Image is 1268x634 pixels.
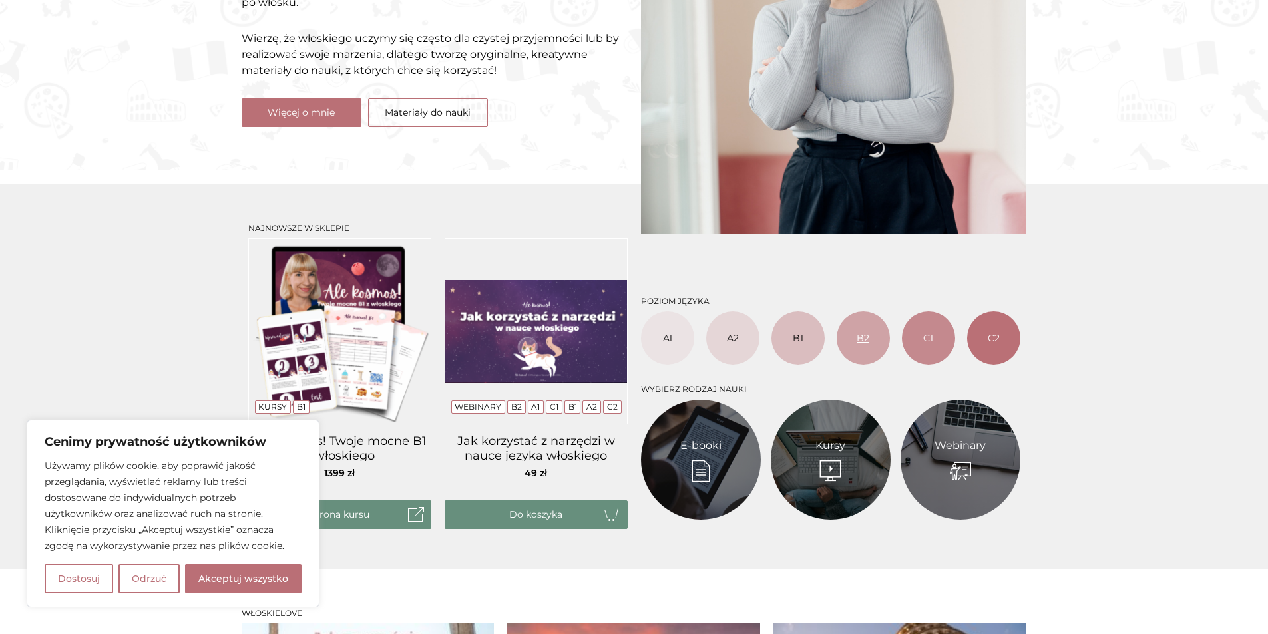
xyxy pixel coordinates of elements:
a: C2 [607,402,618,412]
h3: Włoskielove [242,609,1027,618]
a: Jak korzystać z narzędzi w nauce języka włoskiego [445,434,628,461]
a: B1 [771,311,825,365]
a: Kursy [815,438,845,454]
button: Odrzuć [118,564,180,593]
a: A2 [586,402,597,412]
a: Strona kursu [248,500,431,529]
p: Cenimy prywatność użytkowników [45,434,302,450]
a: Webinary [935,438,986,454]
button: Akceptuj wszystko [185,564,302,593]
a: C1 [902,311,955,365]
p: Używamy plików cookie, aby poprawić jakość przeglądania, wyświetlać reklamy lub treści dostosowan... [45,458,302,554]
a: A1 [531,402,540,412]
button: Do koszyka [445,500,628,529]
span: 1399 [324,467,355,479]
a: Więcej o mnie [242,98,361,127]
a: Webinary [455,402,501,412]
a: Ale Kosmos! Twoje mocne B1 z włoskiego [248,434,431,461]
a: Materiały do nauki [368,98,488,127]
a: C1 [550,402,558,412]
a: A1 [641,311,694,365]
a: B2 [511,402,522,412]
a: A2 [706,311,759,365]
a: B1 [568,402,577,412]
button: Dostosuj [45,564,113,593]
a: B2 [837,311,890,365]
a: C2 [967,311,1020,365]
h3: Wybierz rodzaj nauki [641,385,1020,394]
a: E-booki [680,438,722,454]
h3: Poziom języka [641,297,1020,306]
a: B1 [297,402,306,412]
p: Wierzę, że włoskiego uczymy się często dla czystej przyjemności lub by realizować swoje marzenia,... [242,31,628,79]
a: Kursy [258,402,287,412]
span: 49 [525,467,547,479]
h3: Najnowsze w sklepie [248,224,628,233]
